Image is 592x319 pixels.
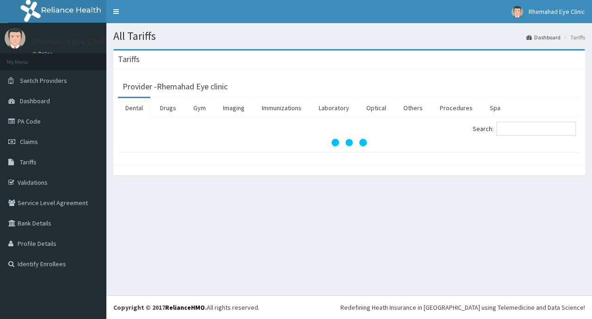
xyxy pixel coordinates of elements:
a: Dental [118,98,150,118]
a: Online [32,50,55,57]
a: Laboratory [311,98,357,118]
footer: All rights reserved. [106,295,592,319]
div: Redefining Heath Insurance in [GEOGRAPHIC_DATA] using Telemedicine and Data Science! [340,303,585,312]
img: User Image [5,28,25,49]
span: Claims [20,138,38,146]
span: Tariffs [20,158,37,166]
a: Spa [482,98,508,118]
label: Search: [473,122,576,136]
a: Drugs [153,98,184,118]
a: Others [396,98,430,118]
img: User Image [512,6,523,18]
a: RelianceHMO [165,303,205,312]
span: Rhemahad Eye Clinic [529,7,585,16]
h3: Tariffs [118,55,140,63]
svg: audio-loading [331,124,368,161]
a: Procedures [432,98,480,118]
p: Rhemahad Eye Clinic [32,38,106,46]
a: Immunizations [254,98,309,118]
h3: Provider - Rhemahad Eye clinic [123,82,228,91]
li: Tariffs [561,33,585,41]
span: Switch Providers [20,76,67,85]
a: Imaging [216,98,252,118]
a: Dashboard [526,33,561,41]
a: Optical [359,98,394,118]
strong: Copyright © 2017 . [113,303,207,312]
span: Dashboard [20,97,50,105]
a: Gym [186,98,213,118]
input: Search: [496,122,576,136]
h1: All Tariffs [113,30,585,42]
